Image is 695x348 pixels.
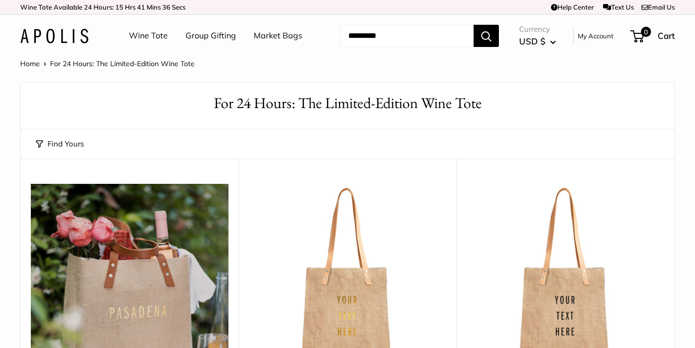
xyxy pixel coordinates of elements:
[578,30,614,42] a: My Account
[474,25,499,47] button: Search
[340,25,474,47] input: Search...
[36,137,84,151] button: Find Yours
[186,28,236,43] a: Group Gifting
[172,3,186,11] span: Secs
[137,3,145,11] span: 41
[36,92,659,114] h1: For 24 Hours: The Limited-Edition Wine Tote
[519,33,556,49] button: USD $
[603,3,634,11] a: Text Us
[147,3,161,11] span: Mins
[125,3,135,11] span: Hrs
[20,59,40,68] a: Home
[641,3,675,11] a: Email Us
[254,28,302,43] a: Market Bags
[20,57,195,70] nav: Breadcrumb
[519,36,545,46] span: USD $
[129,28,168,43] a: Wine Tote
[551,3,594,11] a: Help Center
[20,29,88,43] img: Apolis
[519,22,556,36] span: Currency
[658,30,675,41] span: Cart
[631,28,675,44] a: 0 Cart
[115,3,123,11] span: 15
[641,27,651,37] span: 0
[50,59,195,68] span: For 24 Hours: The Limited-Edition Wine Tote
[162,3,170,11] span: 36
